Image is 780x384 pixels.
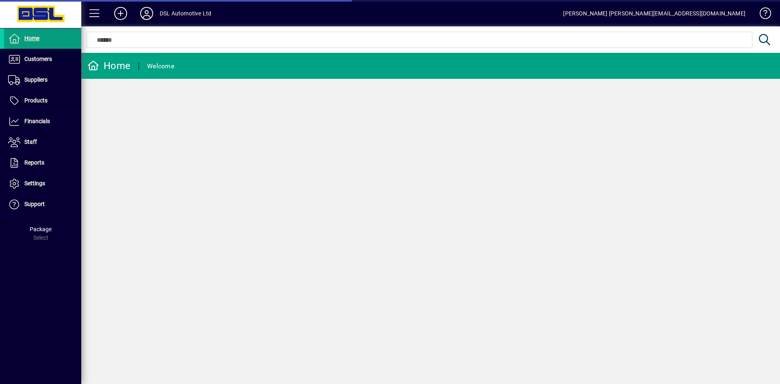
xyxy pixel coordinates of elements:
span: Package [30,226,52,232]
a: Settings [4,174,81,194]
button: Add [108,6,134,21]
button: Profile [134,6,160,21]
a: Staff [4,132,81,152]
span: Home [24,35,39,41]
a: Financials [4,111,81,132]
div: [PERSON_NAME] [PERSON_NAME][EMAIL_ADDRESS][DOMAIN_NAME] [563,7,745,20]
a: Customers [4,49,81,69]
span: Settings [24,180,45,187]
div: DSL Automotive Ltd [160,7,211,20]
a: Suppliers [4,70,81,90]
a: Products [4,91,81,111]
span: Staff [24,139,37,145]
a: Reports [4,153,81,173]
span: Support [24,201,45,207]
a: Support [4,194,81,215]
span: Reports [24,159,44,166]
div: Home [87,59,130,72]
span: Customers [24,56,52,62]
div: Welcome [147,60,174,73]
span: Suppliers [24,76,48,83]
span: Financials [24,118,50,124]
a: Knowledge Base [754,2,770,28]
span: Products [24,97,48,104]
